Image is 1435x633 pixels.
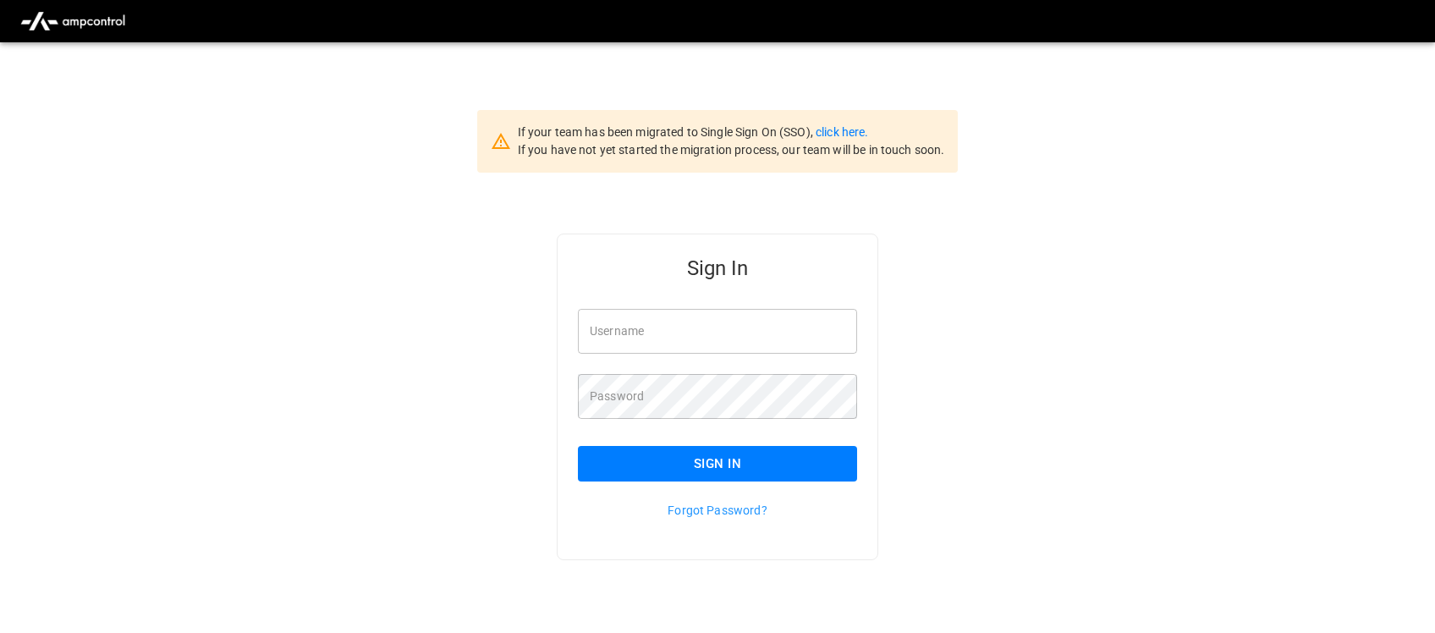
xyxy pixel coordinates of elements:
[578,502,857,519] p: Forgot Password?
[578,446,857,482] button: Sign In
[518,125,816,139] span: If your team has been migrated to Single Sign On (SSO),
[14,5,132,37] img: ampcontrol.io logo
[578,255,857,282] h5: Sign In
[518,143,945,157] span: If you have not yet started the migration process, our team will be in touch soon.
[816,125,868,139] a: click here.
